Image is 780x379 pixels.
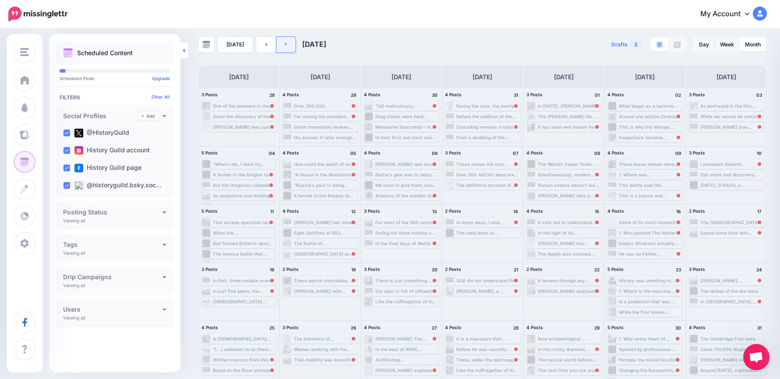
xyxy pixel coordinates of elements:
a: Add [138,112,158,120]
div: Before he was secretly dispatched by [PERSON_NAME] to circumnavigate the globe, or was called upo... [456,347,519,352]
div: The Cambridge Five were among Britain’s most promising minds. Yet in secret, they served the Sovi... [700,336,763,341]
div: That mobility was essential for [DEMOGRAPHIC_DATA] communities around the harbour – such as the [... [294,357,356,362]
span: 3 Posts [526,92,543,97]
div: As portrayed in the film, [DEMOGRAPHIC_DATA] joined expeditions to capture supposed lawbreakers. ... [700,103,763,109]
div: As [PERSON_NAME] notes in his introduction, The Shortest History of Economics is unusual among re... [213,262,275,267]
span: 4 Posts [526,325,543,330]
span: 3 Posts [282,325,299,330]
span: 4 Posts [607,150,624,155]
span: 5 Posts [607,267,624,272]
div: This is why the Vikings accepted all kinds of coins regardless of origin and age – provided that ... [619,124,681,130]
div: [DEMOGRAPHIC_DATA] and [DEMOGRAPHIC_DATA] troops dug in together during the Battle of [GEOGRAPHIC... [294,251,356,256]
div: This escape operation laid the groundwork for an evasion route utilized by the [DEMOGRAPHIC_DATA]... [213,220,275,225]
div: Drag shows were held regularly, and became such a staple of military life that [DEMOGRAPHIC_DATA]... [375,114,438,119]
div: What began as a backroom deal among empires ignited waves of mistrust, rebellion, and ultimately,... [619,103,681,109]
div: Like the suffragettes of the early 20th century, women [DATE] are showing the power of visual spe... [375,299,438,304]
div: A browse through any military history book will no doubt bring up titles of famous officers, ofte... [538,278,600,283]
p: Viewing all [63,315,85,320]
div: Eight Spitfires of 603 Squadron and three Spitfires 249 Squadron are airborne from [GEOGRAPHIC_DA... [294,230,356,235]
span: 4 Posts [607,208,624,214]
h4: [DATE] [229,72,249,82]
img: menu.png [20,48,29,56]
a: Week [715,38,739,52]
div: Women working with the carts used to transport coal at [GEOGRAPHIC_DATA], 1900. Hidden in plain s... [294,347,356,352]
span: 3 Posts [689,267,705,272]
a: Drafts2 [606,37,647,53]
h4: Filters [60,94,170,101]
div: In their first and most wide-ranging submission to [PERSON_NAME] on the matter, Foreign Affairs o... [375,135,438,140]
img: bluesky-square.png [74,181,83,190]
div: How could the death of one man lead to the deaths of millions in a war of unprecedented scale and... [294,161,356,167]
div: But the Gregorian calendar isn’t the only legacy [PERSON_NAME] left. Read more 👉 [URL] #history [213,182,275,188]
div: 1. Where was [PERSON_NAME] born? History Guild Weekly History Quiz No.279 See how your history kn... [619,172,681,177]
div: Analysis of the number of fleas and lice in [GEOGRAPHIC_DATA], in northern [GEOGRAPHIC_DATA], fou... [375,193,438,198]
h4: 27 [430,324,439,332]
a: [DATE] [218,37,253,53]
div: For most of the 18th century, ships could only stay at sea for relatively short periods (six to e... [375,220,438,225]
div: Empire Windrush actually started its life as a German vessel called Monte Rosa in [DATE]. Read mo... [619,241,681,246]
div: This is a joyous and celebratory tribute to all those who battled to be heard, who fought for the... [619,193,681,198]
div: Some 170,000 displaced persons were resettled in [GEOGRAPHIC_DATA] between 1947 and 1952. [DEMOGR... [700,347,763,352]
span: Drafts [611,42,628,47]
span: 4 Posts [607,92,624,97]
div: In the final days of World War II in [GEOGRAPHIC_DATA], [DEMOGRAPHIC_DATA] serving in the Wehrmac... [375,241,438,246]
h4: 16 [674,207,683,215]
div: “A House in the Mountains is a page-[PERSON_NAME]… This book is to be welcomed as a highly readab... [294,172,356,177]
h4: Users [63,306,162,312]
div: The road down to [GEOGRAPHIC_DATA] was reserved until 01:00, when the last parts of W Force were ... [456,230,519,235]
div: Over 200 ANZAC dead are buried in Maltese cemeteries, and the countries’ shared wartime experienc... [456,172,519,177]
div: The next time you use any digital technology – from your social media feed to your online bank ac... [538,368,600,373]
h4: 05 [349,149,358,157]
div: "[…] unknown to us there were 26 E-boats [German torpedo boats] waiting for us. They’re the very ... [213,347,275,352]
img: calendar-grey-darker.png [202,41,210,49]
div: Changing the Eurocentric narrative about the history of science – why multiculturalism matters ▸ ... [619,368,681,373]
div: [PERSON_NAME] trial and execution was shocking in [GEOGRAPHIC_DATA] (and beyond) and the events r... [619,320,681,325]
h4: 11 [268,207,276,215]
div: [PERSON_NAME] mugshot, circa [DATE]. Read more about the man who invented the infamous Ponzi sche... [700,357,763,362]
span: 4 Posts [364,92,381,97]
div: 1. Which line divides North and [GEOGRAPHIC_DATA]? History Guild Weekly History Quiz No.278 See h... [213,204,275,209]
div: Bell framed Britain’s dash for Mosul as an internal security issue: “if there is no strong hand t... [213,241,275,246]
span: 3 Posts [364,208,380,214]
div: One of the pioneers in the “méthode champenoise,” or the “traditional method” of making sparkling... [213,103,275,109]
div: [DEMOGRAPHIC_DATA] marines used transports like this one, later repaired and used for the counter... [213,299,275,304]
span: 4 Posts [526,208,543,214]
h4: [DATE] [392,72,411,82]
div: Around [DATE], a princess living in what is now modern-day [GEOGRAPHIC_DATA] collected a number o... [700,368,763,373]
h4: 19 [349,266,358,274]
h4: 24 [755,266,764,274]
div: From a doubling of the [GEOGRAPHIC_DATA]’ population to the English Civil War and massive parliam... [456,135,519,140]
div: Perhaps the mixed results for the early modern human sample is of even greater importance. Read m... [619,357,681,362]
div: A farmer in the Belgian town of [GEOGRAPHIC_DATA] caused an international ruckus when he moved a ... [213,172,275,177]
div: [PERSON_NAME] commanded No. 3 Squadron RAAF during the crucial desert battles of 1942-43, includi... [700,278,763,283]
div: In just five years, the combined forces of the Axis powers managed to commit atrocities and war c... [213,288,275,294]
div: History was unwilling to juxtapose [PERSON_NAME]’ actions with his sexuality Read more 👉 [URL] #h... [619,278,681,283]
div: 1. Who painted The Hunters in the Snow in [DATE]? History Guild Weekly History Quiz No.280 See ho... [619,230,681,235]
a: Upgrade [152,76,170,81]
div: The Sentence of [PERSON_NAME], calling him a ‘tyrant, traitor, murderer and public enemy to the g... [294,336,356,341]
span: 4 Posts [364,150,381,155]
div: In this richly dramatic narrative that gives voice to sources usually pushed to the margins, [PER... [538,347,600,352]
p: Viewing all [63,218,85,223]
a: Open chat [743,344,769,370]
div: There, under the patronage of [US_STATE][DEMOGRAPHIC_DATA] Waffen-SS officer [PERSON_NAME], [PERS... [456,357,519,362]
h4: 20 [430,266,439,274]
div: [PERSON_NAME] with General [PERSON_NAME], right. [PERSON_NAME] felt forced to use [PERSON_NAME] 5... [294,288,356,294]
h4: 04 [268,149,276,157]
div: It is a massacre that changed the contour of Aboriginal life in the centre of [GEOGRAPHIC_DATA], ... [456,336,519,341]
h4: 13 [430,207,439,215]
div: The Battle of [GEOGRAPHIC_DATA] was a pivotal part of the Battle of [GEOGRAPHIC_DATA] and a close... [294,241,356,246]
h4: Social Profiles [63,113,138,119]
div: When the [DEMOGRAPHIC_DATA] would enter the [GEOGRAPHIC_DATA] they would have to overcome two ent... [213,230,275,235]
div: In the heat of WWII, [DEMOGRAPHIC_DATA] scientist [PERSON_NAME] built a suit that helped pilots w... [375,347,438,352]
div: Our past is full of influential women, many of whom have been unfairly confined to the margins of... [375,288,438,294]
span: 3 Posts [689,150,705,155]
a: Clear All [152,94,170,99]
span: 4 Posts [282,208,299,214]
img: twitter-square.png [74,129,83,137]
span: 4 Posts [445,325,462,330]
img: paragraph-boxed.png [656,41,663,48]
div: Spurred by professional frustration, bitterness at imperial racial politics, and a fateful call t... [619,347,681,352]
a: My Account [692,4,767,25]
div: While the first known depiction of gunpowder technology in [GEOGRAPHIC_DATA] would not be until [... [619,309,681,315]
